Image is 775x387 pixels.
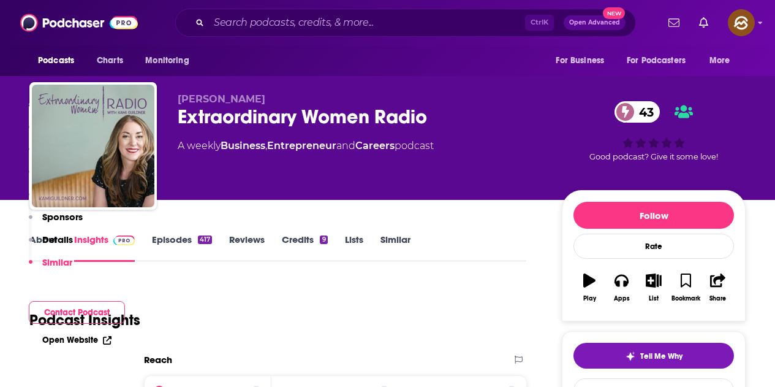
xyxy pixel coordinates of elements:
div: Play [583,295,596,302]
p: Details [42,234,73,245]
span: New [603,7,625,19]
div: Search podcasts, credits, & more... [175,9,636,37]
button: open menu [137,49,205,72]
img: Podchaser - Follow, Share and Rate Podcasts [20,11,138,34]
h2: Reach [144,354,172,366]
button: open menu [29,49,90,72]
span: Monitoring [145,52,189,69]
a: Charts [89,49,130,72]
button: open menu [619,49,703,72]
a: Lists [345,234,363,262]
button: Follow [573,202,734,229]
a: Similar [380,234,410,262]
span: For Podcasters [627,52,686,69]
button: Play [573,266,605,310]
button: Share [702,266,734,310]
div: 43Good podcast? Give it some love! [562,93,746,169]
span: Tell Me Why [640,351,682,361]
div: 9 [320,236,327,244]
div: Apps [614,295,630,302]
button: open menu [547,49,619,72]
span: 43 [627,101,660,123]
a: Entrepreneur [267,140,336,151]
button: open menu [701,49,746,72]
div: Bookmark [671,295,700,302]
button: List [638,266,670,310]
div: 417 [198,236,212,244]
a: Show notifications dropdown [663,12,684,33]
span: Charts [97,52,123,69]
img: User Profile [728,9,755,36]
span: For Business [556,52,604,69]
button: tell me why sparkleTell Me Why [573,343,734,369]
button: Similar [29,256,72,279]
div: List [649,295,659,302]
span: and [336,140,355,151]
span: More [709,52,730,69]
div: Share [709,295,726,302]
a: Careers [355,140,395,151]
button: Show profile menu [728,9,755,36]
a: Business [221,140,265,151]
button: Details [29,234,73,256]
a: Reviews [229,234,265,262]
img: tell me why sparkle [626,351,635,361]
a: Open Website [42,335,112,345]
span: [PERSON_NAME] [178,93,265,105]
div: Rate [573,234,734,259]
p: Similar [42,256,72,268]
span: Good podcast? Give it some love! [589,152,718,161]
a: Show notifications dropdown [694,12,713,33]
span: Open Advanced [569,20,620,26]
button: Contact Podcast [29,301,125,324]
button: Apps [605,266,637,310]
span: , [265,140,267,151]
a: Credits9 [282,234,327,262]
div: A weekly podcast [178,139,434,153]
span: Ctrl K [525,15,554,31]
a: 43 [614,101,660,123]
button: Open AdvancedNew [564,15,626,30]
a: Episodes417 [152,234,212,262]
span: Podcasts [38,52,74,69]
input: Search podcasts, credits, & more... [209,13,525,33]
span: Logged in as hey85204 [728,9,755,36]
button: Bookmark [670,266,701,310]
img: Extraordinary Women Radio [32,85,154,207]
